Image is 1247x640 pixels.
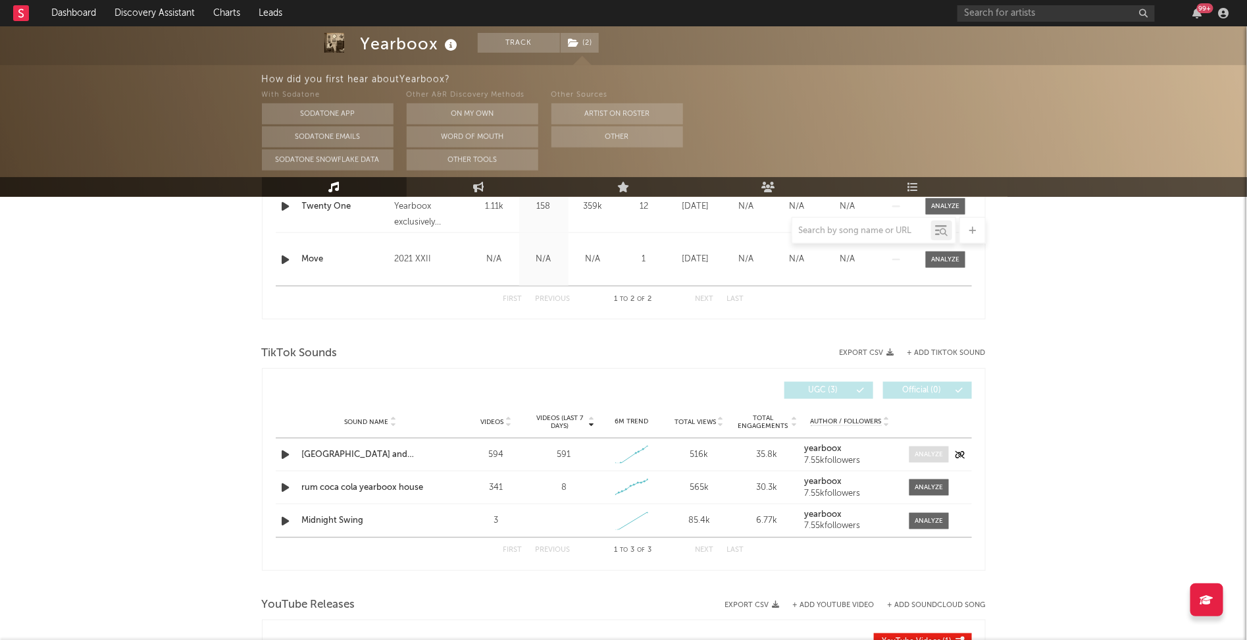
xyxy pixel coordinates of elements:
a: Midnight Swing [302,514,440,527]
div: N/A [725,200,769,213]
div: 565k [669,481,730,494]
span: Sound Name [345,418,389,426]
div: 2021 XXII [394,252,466,267]
a: Twenty One [302,200,388,213]
div: 1 [621,253,667,266]
button: On My Own [407,103,538,124]
div: Other Sources [551,88,683,103]
span: of [637,296,645,302]
a: yearboox [804,444,896,454]
div: + Add YouTube Video [780,602,875,609]
span: UGC ( 3 ) [793,387,853,394]
div: N/A [572,253,615,266]
div: 8 [561,481,567,494]
button: 99+ [1193,8,1202,18]
button: First [503,296,522,303]
button: Previous [536,547,571,554]
button: Track [478,33,560,53]
span: Total Engagements [736,414,790,430]
button: Last [727,547,744,554]
button: Export CSV [840,349,894,357]
div: 7.55k followers [804,522,896,531]
button: Word Of Mouth [407,126,538,147]
div: 99 + [1197,3,1213,13]
strong: yearboox [804,510,842,519]
div: 35.8k [736,448,798,462]
span: to [620,296,628,302]
div: 341 [466,481,527,494]
div: 158 [522,200,565,213]
button: Previous [536,296,571,303]
div: N/A [775,200,819,213]
button: + Add YouTube Video [793,602,875,609]
button: + Add SoundCloud Song [888,602,986,609]
button: + Add SoundCloud Song [875,602,986,609]
div: 516k [669,448,730,462]
div: 594 [466,448,527,462]
div: N/A [826,200,870,213]
div: 1 3 3 [597,543,669,559]
div: 1 2 2 [597,292,669,307]
div: N/A [522,253,565,266]
strong: yearboox [804,477,842,486]
a: Move [302,253,388,266]
div: (P) 2020 Yearboox exclusively licensed to Sony Music Entertainment Netherlands B.V. [394,183,466,230]
button: Last [727,296,744,303]
div: 6.77k [736,514,798,527]
button: Sodatone Snowflake Data [262,149,394,171]
span: TikTok Sounds [262,346,338,361]
span: of [637,548,645,554]
div: [DATE] [674,200,718,213]
strong: yearboox [804,444,842,453]
span: Videos [481,418,504,426]
button: + Add TikTok Sound [907,350,986,357]
span: Total Views [674,418,716,426]
a: rum coca cola yearboox house [302,481,440,494]
div: 30.3k [736,481,798,494]
input: Search by song name or URL [792,226,931,236]
a: yearboox [804,510,896,520]
span: to [620,548,628,554]
div: Yearboox [361,33,461,55]
button: Next [696,296,714,303]
button: Next [696,547,714,554]
div: 85.4k [669,514,730,527]
div: 359k [572,200,615,213]
div: N/A [725,253,769,266]
button: Export CSV [725,601,780,609]
div: 6M Trend [601,417,662,427]
div: 7.55k followers [804,489,896,498]
button: Sodatone Emails [262,126,394,147]
div: N/A [775,253,819,266]
button: Artist on Roster [551,103,683,124]
span: Videos (last 7 days) [533,414,586,430]
div: With Sodatone [262,88,394,103]
div: 7.55k followers [804,456,896,466]
button: UGC(3) [784,382,873,399]
span: Author / Followers [811,417,882,426]
button: Official(0) [883,382,972,399]
button: Other [551,126,683,147]
div: Other A&R Discovery Methods [407,88,538,103]
button: Sodatone App [262,103,394,124]
button: First [503,547,522,554]
div: N/A [826,253,870,266]
span: YouTube Releases [262,597,355,613]
span: ( 2 ) [560,33,599,53]
span: Official ( 0 ) [892,387,952,394]
div: 1.11k [473,200,516,213]
a: yearboox [804,477,896,487]
div: 12 [621,200,667,213]
a: [GEOGRAPHIC_DATA] and [GEOGRAPHIC_DATA] [302,448,440,462]
div: 3 [466,514,527,527]
div: N/A [473,253,516,266]
button: (2) [561,33,599,53]
div: 591 [557,448,571,462]
div: [DATE] [674,253,718,266]
button: + Add TikTok Sound [894,350,986,357]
